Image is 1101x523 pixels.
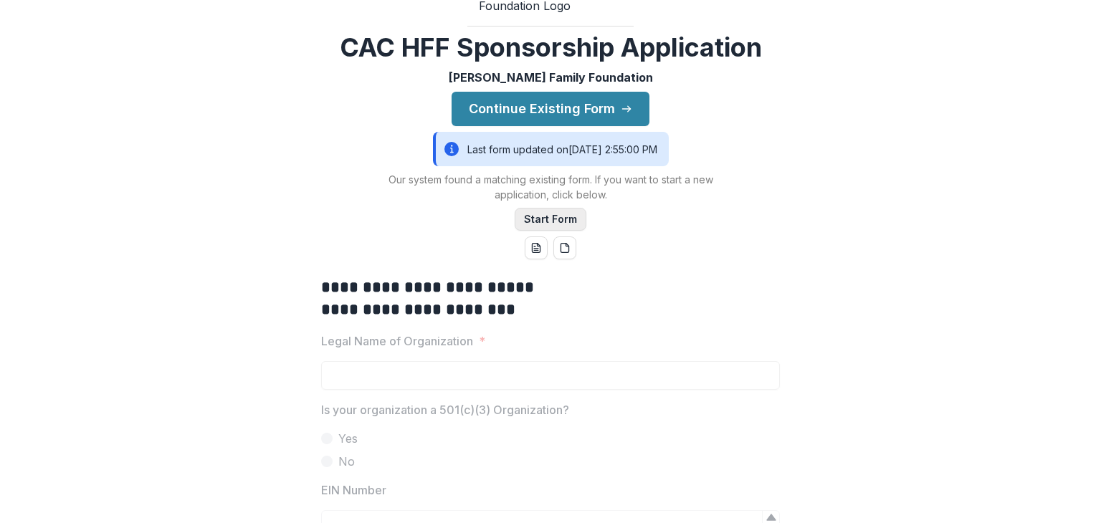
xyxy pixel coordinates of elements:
[338,430,358,447] span: Yes
[321,401,569,418] p: Is your organization a 501(c)(3) Organization?
[449,69,653,86] p: [PERSON_NAME] Family Foundation
[321,481,386,499] p: EIN Number
[525,236,548,259] button: word-download
[371,172,730,202] p: Our system found a matching existing form. If you want to start a new application, click below.
[321,332,473,350] p: Legal Name of Organization
[340,32,762,63] h2: CAC HFF Sponsorship Application
[452,92,649,126] button: Continue Existing Form
[338,453,355,470] span: No
[553,236,576,259] button: pdf-download
[433,132,669,166] div: Last form updated on [DATE] 2:55:00 PM
[515,208,586,231] button: Start Form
